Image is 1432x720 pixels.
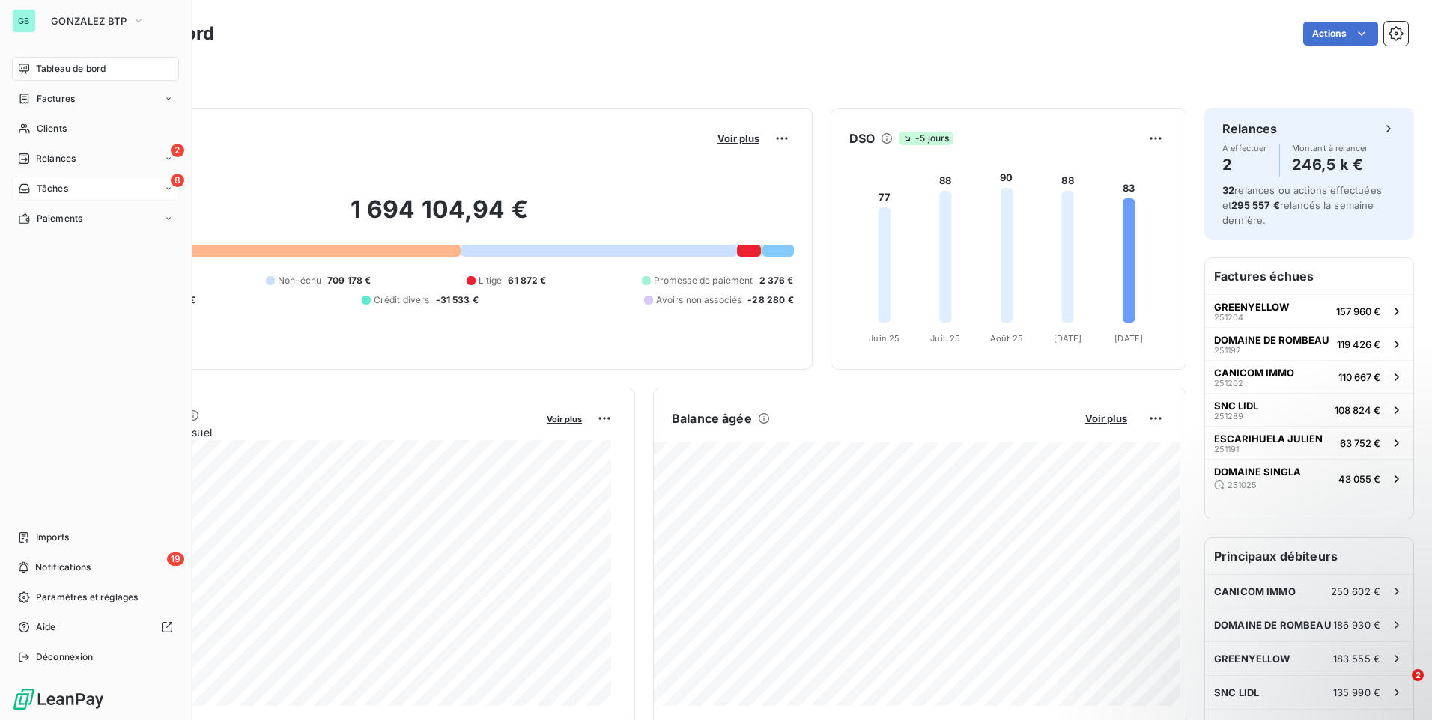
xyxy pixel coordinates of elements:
[1205,426,1413,459] button: ESCARIHUELA JULIEN25119163 752 €
[1381,669,1417,705] iframe: Intercom live chat
[1132,575,1432,680] iframe: Intercom notifications message
[1340,437,1380,449] span: 63 752 €
[171,144,184,157] span: 2
[1214,433,1323,445] span: ESCARIHUELA JULIEN
[12,687,105,711] img: Logo LeanPay
[479,274,503,287] span: Litige
[1214,445,1239,454] span: 251191
[1214,301,1289,313] span: GREENYELLOW
[1214,412,1243,421] span: 251289
[1205,294,1413,327] button: GREENYELLOW251204157 960 €
[1214,346,1241,355] span: 251192
[1222,153,1267,177] h4: 2
[1214,313,1243,322] span: 251204
[1053,333,1081,344] tspan: [DATE]
[1335,404,1380,416] span: 108 824 €
[35,561,91,574] span: Notifications
[278,274,321,287] span: Non-échu
[930,333,960,344] tspan: Juil. 25
[849,129,875,147] h6: DSO
[374,293,430,307] span: Crédit divers
[1114,333,1143,344] tspan: [DATE]
[1214,686,1259,698] span: SNC LIDL
[37,212,82,225] span: Paiements
[1412,669,1424,681] span: 2
[12,9,36,33] div: GB
[1338,371,1380,383] span: 110 667 €
[1333,686,1380,698] span: 135 990 €
[327,274,371,287] span: 709 178 €
[36,531,69,544] span: Imports
[656,293,741,307] span: Avoirs non associés
[747,293,793,307] span: -28 280 €
[37,122,67,135] span: Clients
[1205,327,1413,360] button: DOMAINE DE ROMBEAU251192119 426 €
[1231,199,1279,211] span: 295 557 €
[1228,480,1257,489] span: 251025
[654,274,753,287] span: Promesse de paiement
[1222,120,1277,138] h6: Relances
[37,182,68,195] span: Tâches
[1222,184,1234,196] span: 32
[1205,360,1413,393] button: CANICOM IMMO251202110 667 €
[85,424,536,440] span: Chiffre d'affaires mensuel
[36,620,56,634] span: Aide
[717,132,759,144] span: Voir plus
[37,92,75,106] span: Factures
[990,333,1023,344] tspan: Août 25
[1292,153,1368,177] h4: 246,5 k €
[508,274,546,287] span: 61 872 €
[36,62,106,76] span: Tableau de bord
[899,132,953,145] span: -5 jours
[1214,367,1294,379] span: CANICOM IMMO
[1337,338,1380,350] span: 119 426 €
[1222,184,1382,226] span: relances ou actions effectuées et relancés la semaine dernière.
[1214,400,1258,412] span: SNC LIDL
[1214,334,1329,346] span: DOMAINE DE ROMBEAU
[1205,538,1413,574] h6: Principaux débiteurs
[1338,473,1380,485] span: 43 055 €
[436,293,479,307] span: -31 533 €
[1205,393,1413,426] button: SNC LIDL251289108 824 €
[85,195,794,240] h2: 1 694 104,94 €
[672,409,752,427] h6: Balance âgée
[1205,258,1413,294] h6: Factures échues
[869,333,899,344] tspan: Juin 25
[1336,305,1380,317] span: 157 960 €
[1214,466,1301,478] span: DOMAINE SINGLA
[51,15,127,27] span: GONZALEZ BTP
[36,152,76,165] span: Relances
[713,132,764,145] button: Voir plus
[1303,22,1378,46] button: Actions
[1222,144,1267,153] span: À effectuer
[167,552,184,566] span: 19
[1214,379,1243,388] span: 251202
[547,414,582,424] span: Voir plus
[542,412,586,425] button: Voir plus
[1292,144,1368,153] span: Montant à relancer
[171,174,184,187] span: 8
[36,591,138,604] span: Paramètres et réglages
[1085,412,1127,424] span: Voir plus
[36,650,94,664] span: Déconnexion
[1205,459,1413,498] button: DOMAINE SINGLA25102543 055 €
[759,274,794,287] span: 2 376 €
[1081,412,1132,425] button: Voir plus
[12,615,179,639] a: Aide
